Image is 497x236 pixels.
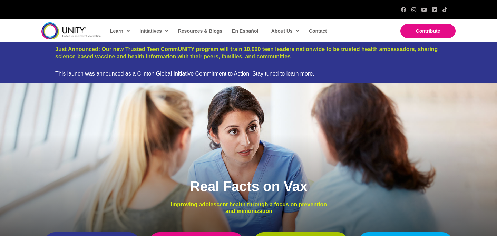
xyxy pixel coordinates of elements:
[41,22,101,39] img: unity-logo-dark
[416,28,440,34] span: Contribute
[178,28,222,34] span: Resources & Blogs
[309,28,327,34] span: Contact
[232,28,258,34] span: En Español
[400,24,456,38] a: Contribute
[55,46,438,59] a: Just Announced: Our new Trusted Teen CommUNITY program will train 10,000 teen leaders nationwide ...
[190,179,308,194] span: Real Facts on Vax
[421,7,427,12] a: YouTube
[442,7,448,12] a: TikTok
[166,201,332,214] p: Improving adolescent health through a focus on prevention and immunization
[110,26,130,36] span: Learn
[228,23,261,39] a: En Español
[432,7,437,12] a: LinkedIn
[175,23,225,39] a: Resources & Blogs
[305,23,330,39] a: Contact
[55,70,442,77] div: This launch was announced as a Clinton Global Initiative Commitment to Action. Stay tuned to lear...
[139,26,168,36] span: Initiatives
[268,23,302,39] a: About Us
[271,26,299,36] span: About Us
[411,7,417,12] a: Instagram
[401,7,406,12] a: Facebook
